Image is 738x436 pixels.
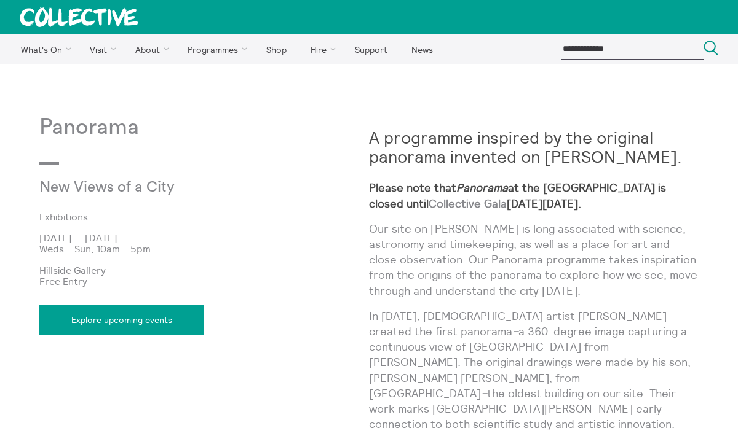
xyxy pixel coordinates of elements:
a: About [124,34,175,64]
p: Weds – Sun, 10am – 5pm [39,243,369,254]
em: – [512,324,518,338]
a: Support [344,34,398,64]
em: Panorama [456,181,508,195]
p: Hillside Gallery [39,265,369,276]
a: Programmes [177,34,253,64]
p: Panorama [39,115,369,140]
a: Collective Gala [429,197,507,211]
p: In [DATE], [DEMOGRAPHIC_DATA] artist [PERSON_NAME] created the first panorama a 360-degree image ... [369,308,699,432]
strong: A programme inspired by the original panorama invented on [PERSON_NAME]. [369,127,682,167]
p: Our site on [PERSON_NAME] is long associated with science, astronomy and timekeeping, as well as ... [369,221,699,298]
p: New Views of a City [39,179,259,197]
a: Exhibitions [39,211,349,222]
a: Hire [300,34,342,64]
a: What's On [10,34,77,64]
a: Visit [79,34,122,64]
strong: Please note that at the [GEOGRAPHIC_DATA] is closed until [DATE][DATE]. [369,181,666,211]
a: News [400,34,443,64]
p: [DATE] — [DATE] [39,232,369,243]
p: Free Entry [39,276,369,287]
em: – [481,386,487,400]
a: Shop [255,34,297,64]
a: Explore upcoming events [39,305,204,335]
